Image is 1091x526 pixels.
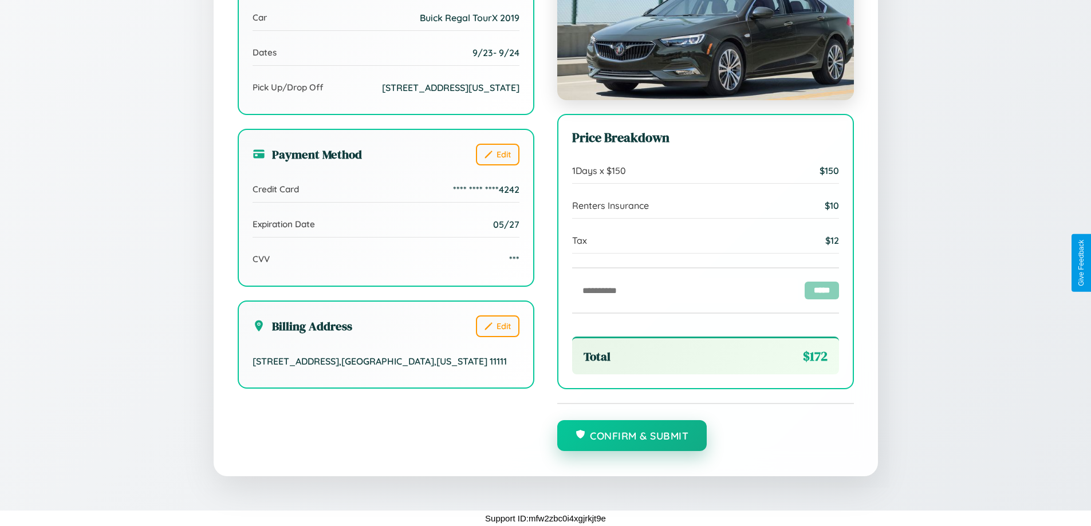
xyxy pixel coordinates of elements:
span: Pick Up/Drop Off [253,82,324,93]
p: Support ID: mfw2zbc0i4xgjrkjt9e [485,511,606,526]
div: Give Feedback [1077,240,1085,286]
span: Buick Regal TourX 2019 [420,12,519,23]
button: Confirm & Submit [557,420,707,451]
h3: Billing Address [253,318,352,334]
span: 05/27 [493,219,519,230]
span: Car [253,12,267,23]
span: [STREET_ADDRESS][US_STATE] [382,82,519,93]
span: 1 Days x $ 150 [572,165,626,176]
span: Expiration Date [253,219,315,230]
span: [STREET_ADDRESS] , [GEOGRAPHIC_DATA] , [US_STATE] 11111 [253,355,507,367]
button: Edit [476,144,519,165]
button: Edit [476,315,519,337]
span: $ 12 [825,235,839,246]
h3: Payment Method [253,146,362,163]
span: 9 / 23 - 9 / 24 [472,47,519,58]
span: $ 150 [820,165,839,176]
span: Total [584,348,611,365]
span: CVV [253,254,270,264]
span: Renters Insurance [572,200,649,211]
h3: Price Breakdown [572,129,839,147]
span: Tax [572,235,587,246]
span: $ 172 [803,347,828,365]
span: Credit Card [253,184,299,195]
span: Dates [253,47,277,58]
span: $ 10 [825,200,839,211]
